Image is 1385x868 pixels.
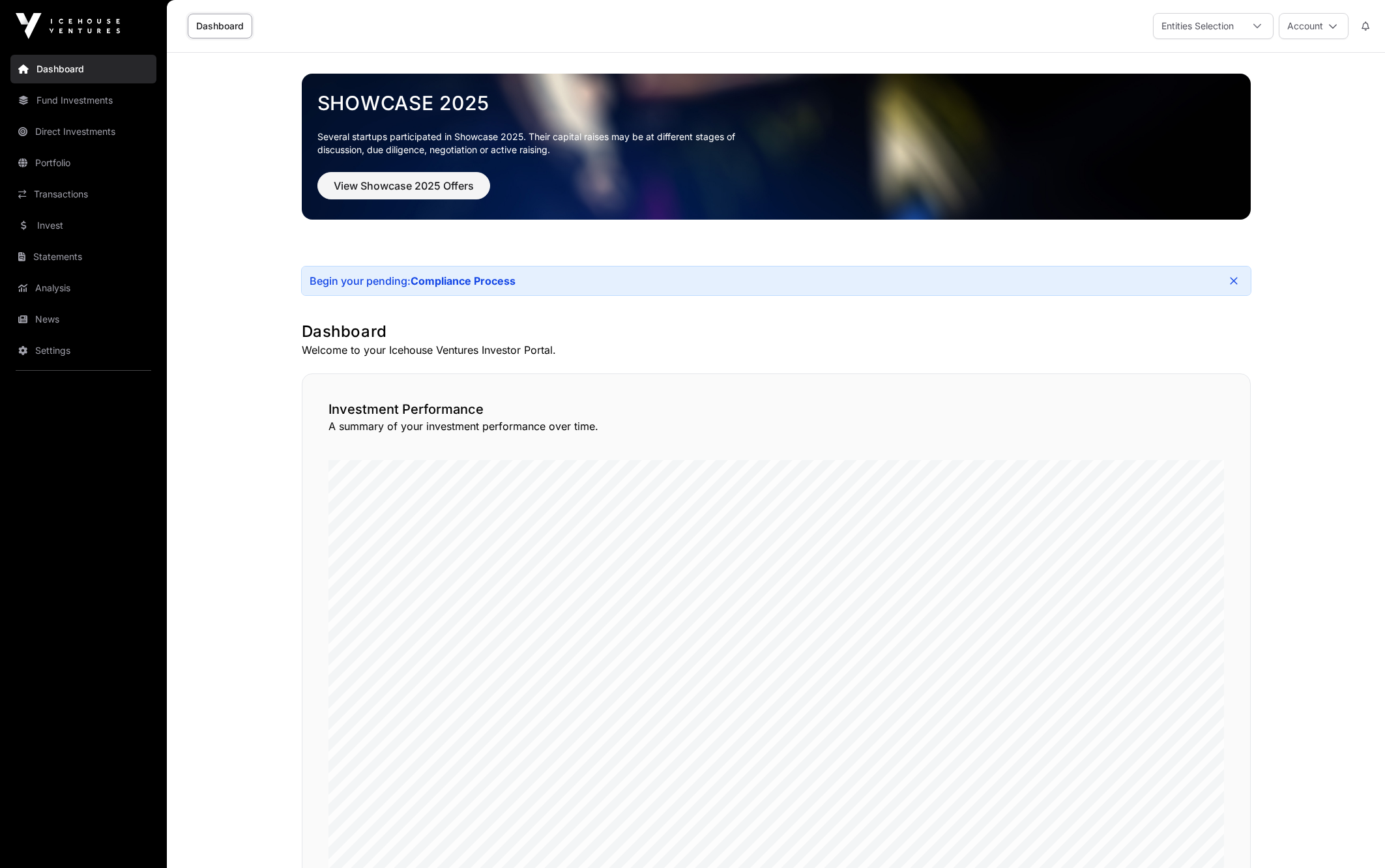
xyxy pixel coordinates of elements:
p: A summary of your investment performance over time. [328,418,1224,434]
a: Compliance Process [411,274,516,287]
a: News [10,305,156,334]
a: Portfolio [10,149,156,177]
a: Transactions [10,180,156,209]
img: Icehouse Ventures Logo [16,13,120,39]
a: Dashboard [188,14,252,38]
button: Close [1225,272,1243,290]
h2: Investment Performance [328,400,1224,418]
div: Entities Selection [1154,14,1242,38]
a: Invest [10,211,156,240]
span: View Showcase 2025 Offers [334,178,474,194]
button: Account [1279,13,1349,39]
a: Showcase 2025 [317,91,1235,115]
iframe: Chat Widget [1320,805,1385,868]
a: View Showcase 2025 Offers [317,185,490,198]
a: Settings [10,336,156,365]
p: Welcome to your Icehouse Ventures Investor Portal. [302,342,1251,358]
a: Fund Investments [10,86,156,115]
button: View Showcase 2025 Offers [317,172,490,199]
img: Showcase 2025 [302,74,1251,220]
a: Direct Investments [10,117,156,146]
div: Begin your pending: [310,274,516,287]
p: Several startups participated in Showcase 2025. Their capital raises may be at different stages o... [317,130,755,156]
h1: Dashboard [302,321,1251,342]
a: Statements [10,242,156,271]
a: Dashboard [10,55,156,83]
a: Analysis [10,274,156,302]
